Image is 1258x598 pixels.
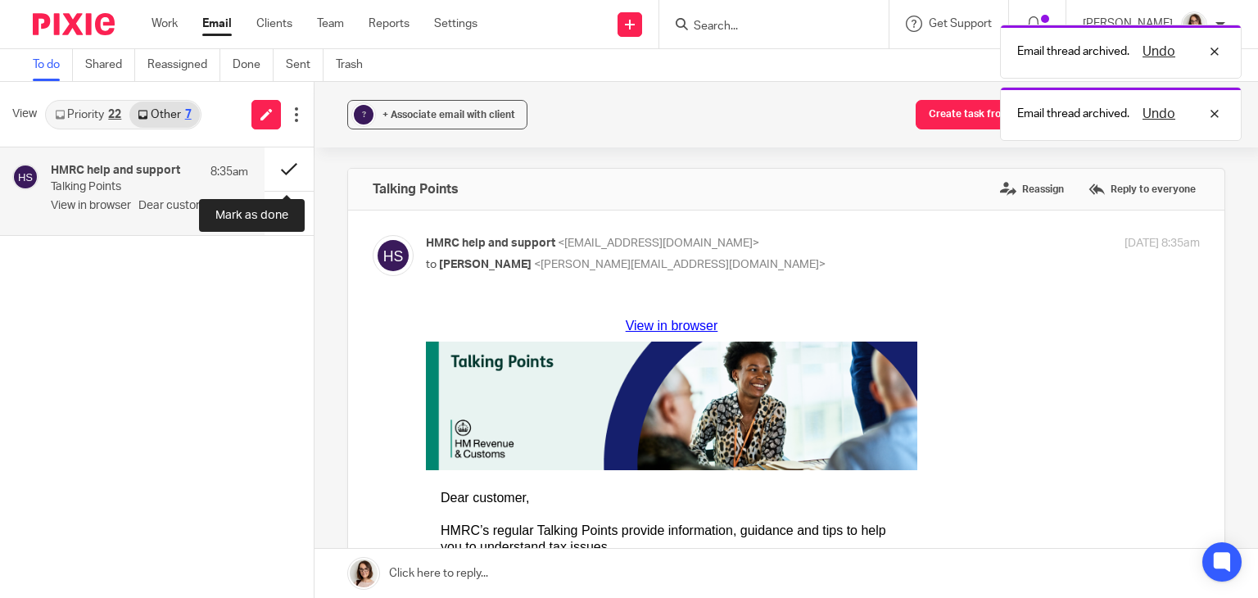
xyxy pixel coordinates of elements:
[185,109,192,120] div: 7
[32,534,37,548] span: •
[286,49,324,81] a: Sent
[434,16,477,32] a: Settings
[32,383,37,397] span: •
[33,49,73,81] a: To do
[32,500,37,514] span: •
[45,499,451,529] span: plan for MTD – understand the rules and work out who will be affected and when
[534,259,826,270] span: <[PERSON_NAME][EMAIL_ADDRESS][DOMAIN_NAME]>
[47,102,129,128] a: Priority22
[85,49,135,81] a: Shared
[15,182,103,196] span: Dear customer,
[439,259,532,270] span: [PERSON_NAME]
[15,465,471,496] a: This live webinar will help you understand the requirements of MTD for Income Tax
[200,14,292,23] a: View in browser
[108,109,121,120] div: 22
[369,16,410,32] a: Reports
[996,177,1068,202] label: Reassign
[45,348,416,378] span: [DATE], if they have qualifying income from property and/or self-employment of over £30,000
[51,199,248,213] p: View in browser Dear customer, HMRC’s...
[1181,11,1207,38] img: Caroline%20-%20HS%20-%20LI.png
[33,13,115,35] img: Pixie
[426,238,555,249] span: HMRC help and support
[45,533,473,564] span: prepare for MTD – work out who will do what and make informed software choices
[45,314,416,344] span: [DATE], if they have qualifying income from property and/or self-employment of over £50,000
[1017,43,1129,60] p: Email thread archived.
[32,569,37,582] span: •
[1125,235,1200,252] p: [DATE] 8:35am
[317,16,344,32] a: Team
[373,235,414,276] img: svg%3E
[15,433,435,446] span: The following live and recorded Talking Points webinars are listed below:
[373,181,459,197] h4: Talking Points
[32,349,37,363] span: •
[152,16,178,32] a: Work
[32,315,37,328] span: •
[256,16,292,32] a: Clients
[202,16,232,32] a: Email
[354,105,373,125] div: ?
[15,465,471,496] span: and the practical steps you can take to prepare your practise and clients:
[233,49,274,81] a: Done
[1084,177,1200,202] label: Reply to everyone
[12,106,37,123] span: View
[45,568,474,598] span: take action for MTD – update the agent services account and sign up your clients
[336,49,375,81] a: Trash
[51,180,209,194] p: Talking Points
[426,259,437,270] span: to
[1138,42,1180,61] button: Undo
[147,49,220,81] a: Reassigned
[210,164,248,180] p: 8:35am
[15,215,461,310] span: HMRC’s regular Talking Points provide information, guidance and tips to help you to understand ta...
[45,383,416,413] span: [DATE], if they have qualifying income from property and/or self-employment of over £20,000
[347,100,527,129] button: ? + Associate email with client
[1017,106,1129,122] p: Email thread archived.
[12,164,38,190] img: svg%3E
[51,164,180,178] h4: HMRC help and support
[382,110,515,120] span: + Associate email with client
[129,102,199,128] a: Other7
[200,10,292,24] span: View in browser
[1138,104,1180,124] button: Undo
[15,449,277,463] span: How to get ready for MTD if you are an agent
[558,238,759,249] span: <[EMAIL_ADDRESS][DOMAIN_NAME]>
